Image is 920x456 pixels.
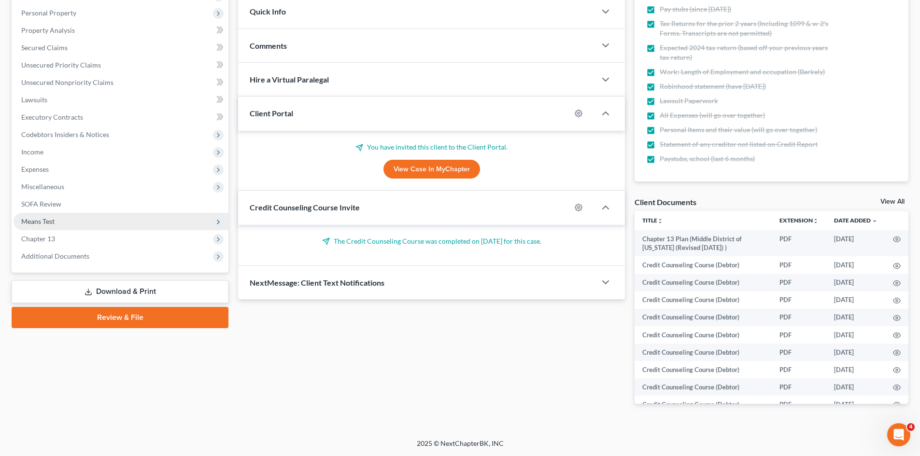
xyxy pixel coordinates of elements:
[21,130,109,138] span: Codebtors Insiders & Notices
[657,218,663,224] i: unfold_more
[772,344,826,361] td: PDF
[826,309,885,326] td: [DATE]
[660,19,832,38] span: Tax Returns for the prior 2 years (Including 1099 & w-2's Forms. Transcripts are not permitted)
[635,361,772,378] td: Credit Counseling Course (Debtor)
[772,256,826,274] td: PDF
[772,274,826,291] td: PDF
[185,439,736,456] div: 2025 © NextChapterBK, INC
[826,396,885,413] td: [DATE]
[635,309,772,326] td: Credit Counseling Course (Debtor)
[14,195,228,213] a: SOFA Review
[14,109,228,126] a: Executory Contracts
[250,41,287,50] span: Comments
[772,309,826,326] td: PDF
[21,113,83,121] span: Executory Contracts
[660,139,818,149] span: Statement of any creditor not listed on Credit Report
[21,235,55,243] span: Chapter 13
[635,396,772,413] td: Credit Counseling Course (Debtor)
[772,326,826,344] td: PDF
[826,344,885,361] td: [DATE]
[834,217,878,224] a: Date Added expand_more
[826,256,885,274] td: [DATE]
[635,197,696,207] div: Client Documents
[660,43,832,62] span: Expected 2024 tax return (based off your previous years tax return)
[383,160,480,179] a: View Case in MyChapter
[779,217,819,224] a: Extensionunfold_more
[660,67,825,77] span: Work: Length of Employment and occupation (Berkely)
[660,111,765,120] span: All Expenses (will go over together)
[813,218,819,224] i: unfold_more
[21,26,75,34] span: Property Analysis
[660,154,755,164] span: Paystubs, school (last 6 months)
[12,307,228,328] a: Review & File
[772,230,826,257] td: PDF
[14,91,228,109] a: Lawsuits
[872,218,878,224] i: expand_more
[826,378,885,396] td: [DATE]
[250,75,329,84] span: Hire a Virtual Paralegal
[772,396,826,413] td: PDF
[14,39,228,56] a: Secured Claims
[21,61,101,69] span: Unsecured Priority Claims
[21,96,47,104] span: Lawsuits
[14,56,228,74] a: Unsecured Priority Claims
[21,165,49,173] span: Expenses
[14,74,228,91] a: Unsecured Nonpriority Claims
[826,361,885,378] td: [DATE]
[772,361,826,378] td: PDF
[14,22,228,39] a: Property Analysis
[250,142,613,152] p: You have invited this client to the Client Portal.
[635,274,772,291] td: Credit Counseling Course (Debtor)
[660,82,766,91] span: Robinhood statement (have [DATE])
[21,148,43,156] span: Income
[826,326,885,344] td: [DATE]
[21,252,89,260] span: Additional Documents
[826,274,885,291] td: [DATE]
[826,291,885,309] td: [DATE]
[21,43,68,52] span: Secured Claims
[250,7,286,16] span: Quick Info
[12,280,228,303] a: Download & Print
[250,203,360,212] span: Credit Counseling Course Invite
[635,378,772,396] td: Credit Counseling Course (Debtor)
[635,256,772,274] td: Credit Counseling Course (Debtor)
[635,326,772,344] td: Credit Counseling Course (Debtor)
[21,217,55,225] span: Means Test
[880,198,905,205] a: View All
[250,278,384,287] span: NextMessage: Client Text Notifications
[21,9,76,17] span: Personal Property
[660,125,817,135] span: Personal Items and their value (will go over together)
[642,217,663,224] a: Titleunfold_more
[772,378,826,396] td: PDF
[21,200,61,208] span: SOFA Review
[887,423,910,446] iframe: Intercom live chat
[21,182,64,191] span: Miscellaneous
[772,291,826,309] td: PDF
[660,96,718,106] span: Lawsuit Paperwork
[250,109,293,118] span: Client Portal
[21,78,113,86] span: Unsecured Nonpriority Claims
[635,230,772,257] td: Chapter 13 Plan (Middle District of [US_STATE] (Revised [DATE]) )
[826,230,885,257] td: [DATE]
[635,344,772,361] td: Credit Counseling Course (Debtor)
[635,291,772,309] td: Credit Counseling Course (Debtor)
[660,4,731,14] span: Pay stubs (since [DATE])
[907,423,915,431] span: 4
[250,236,613,246] p: The Credit Counseling Course was completed on [DATE] for this case.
